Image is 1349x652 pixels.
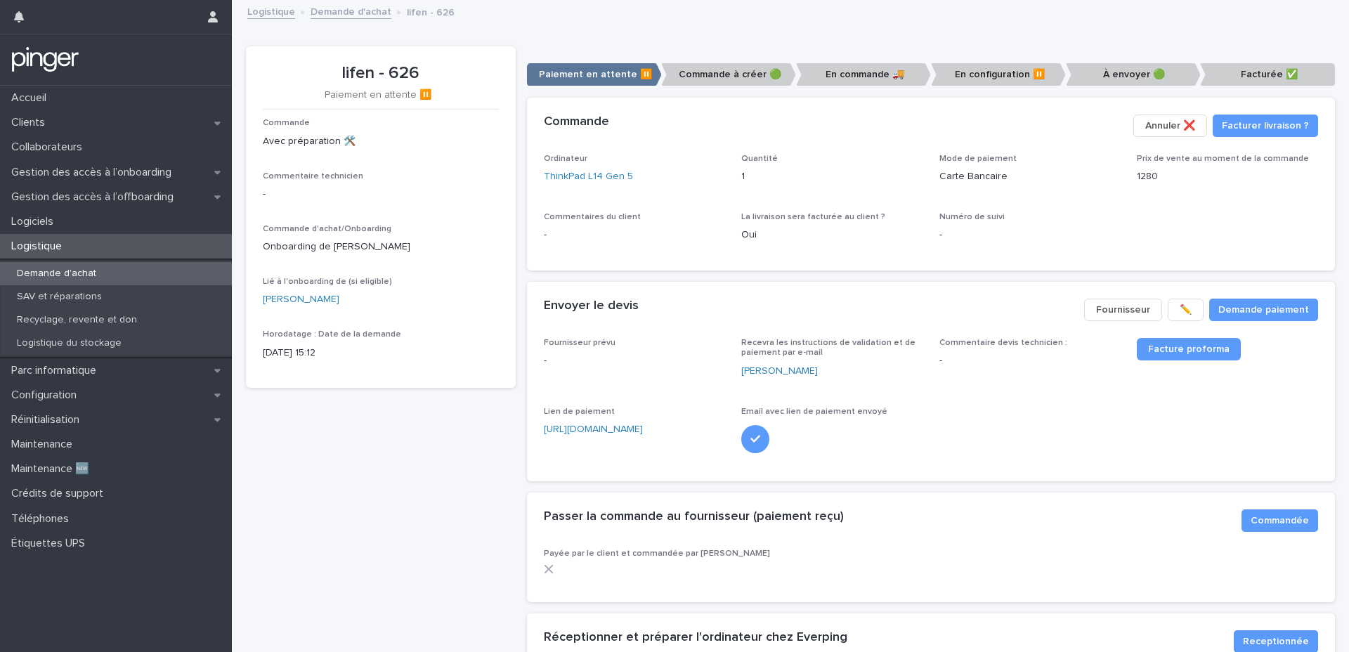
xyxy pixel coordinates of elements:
[741,407,887,416] span: Email avec lien de paiement envoyé
[1133,115,1207,137] button: Annuler ❌​
[1243,634,1309,648] span: Receptionnée
[6,291,113,303] p: SAV et réparations
[931,63,1066,86] p: En configuration ⏸️
[247,3,295,19] a: Logistique
[661,63,796,86] p: Commande à créer 🟢
[263,89,493,101] p: Paiement en attente ⏸️
[6,487,115,500] p: Crédits de support
[741,228,923,242] p: Oui
[741,213,885,221] span: La livraison sera facturée au client ?
[6,337,133,349] p: Logistique du stockage
[263,225,391,233] span: Commande d'achat/Onboarding
[544,424,643,434] a: [URL][DOMAIN_NAME]
[6,116,56,129] p: Clients
[407,4,455,19] p: lifen - 626
[6,190,185,204] p: Gestion des accès à l’offboarding
[263,134,499,149] p: Avec préparation 🛠️
[6,462,100,476] p: Maintenance 🆕
[6,438,84,451] p: Maintenance
[6,240,73,253] p: Logistique
[939,339,1067,347] span: Commentaire devis technicien :
[544,407,615,416] span: Lien de paiement
[1242,509,1318,532] button: Commandée
[263,172,363,181] span: Commentaire technicien
[544,339,615,347] span: Fournisseur prévu
[6,166,183,179] p: Gestion des accès à l’onboarding
[741,169,923,184] p: 1
[544,169,633,184] a: ThinkPad L14 Gen 5
[1096,303,1150,317] span: Fournisseur
[6,389,88,402] p: Configuration
[1251,514,1309,528] span: Commandée
[263,292,339,307] a: [PERSON_NAME]
[939,155,1017,163] span: Mode de paiement
[1200,63,1335,86] p: Facturée ✅
[1145,119,1195,133] span: Annuler ❌​
[1066,63,1201,86] p: À envoyer 🟢
[1213,115,1318,137] button: Facturer livraison ?
[796,63,931,86] p: En commande 🚚​
[263,330,401,339] span: Horodatage : Date de la demande
[741,155,778,163] span: Quantité
[263,63,499,84] p: lifen - 626
[6,215,65,228] p: Logiciels
[1218,303,1309,317] span: Demande paiement
[263,346,499,360] p: [DATE] 15:12
[1137,338,1241,360] a: Facture proforma
[544,155,587,163] span: Ordinateur
[544,213,641,221] span: Commentaires du client
[544,228,725,242] p: -
[311,3,391,19] a: Demande d'achat
[939,169,1121,184] p: Carte Bancaire
[1168,299,1204,321] button: ✏️
[6,314,148,326] p: Recyclage, revente et don
[1148,344,1230,354] span: Facture proforma
[939,228,1121,242] p: -
[1180,303,1192,317] span: ✏️
[263,119,310,127] span: Commande
[1222,119,1309,133] span: Facturer livraison ?
[544,630,847,646] h2: Réceptionner et préparer l'ordinateur chez Everping
[6,537,96,550] p: Étiquettes UPS
[1137,169,1318,184] p: 1280
[6,364,107,377] p: Parc informatique
[544,353,725,368] p: -
[6,512,80,526] p: Téléphones
[6,91,58,105] p: Accueil
[1084,299,1162,321] button: Fournisseur
[741,339,915,357] span: Recevra les instructions de validation et de paiement par e-mail
[6,413,91,426] p: Réinitialisation
[1137,155,1309,163] span: Prix de vente au moment de la commande
[527,63,662,86] p: Paiement en attente ⏸️
[544,509,844,525] h2: Passer la commande au fournisseur (paiement reçu)
[263,187,499,202] p: -
[263,278,392,286] span: Lié à l'onboarding de (si eligible)
[1209,299,1318,321] button: Demande paiement
[6,268,107,280] p: Demande d'achat
[544,299,639,314] h2: Envoyer le devis
[939,213,1005,221] span: Numéro de suivi
[6,141,93,154] p: Collaborateurs
[544,549,770,558] span: Payée par le client et commandée par [PERSON_NAME]
[263,240,499,254] p: Onboarding de [PERSON_NAME]
[544,115,609,130] h2: Commande
[11,46,79,74] img: mTgBEunGTSyRkCgitkcU
[939,353,1121,368] p: -
[741,364,818,379] a: [PERSON_NAME]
